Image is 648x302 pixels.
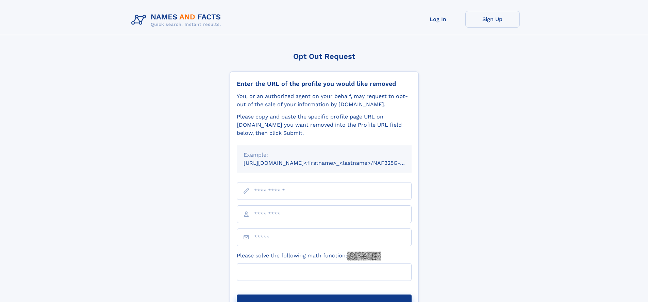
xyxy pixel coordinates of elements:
[237,80,412,88] div: Enter the URL of the profile you would like removed
[230,52,419,61] div: Opt Out Request
[244,160,425,166] small: [URL][DOMAIN_NAME]<firstname>_<lastname>/NAF325G-xxxxxxxx
[244,151,405,159] div: Example:
[411,11,465,28] a: Log In
[465,11,520,28] a: Sign Up
[237,113,412,137] div: Please copy and paste the specific profile page URL on [DOMAIN_NAME] you want removed into the Pr...
[237,252,381,260] label: Please solve the following math function:
[237,92,412,109] div: You, or an authorized agent on your behalf, may request to opt-out of the sale of your informatio...
[129,11,227,29] img: Logo Names and Facts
